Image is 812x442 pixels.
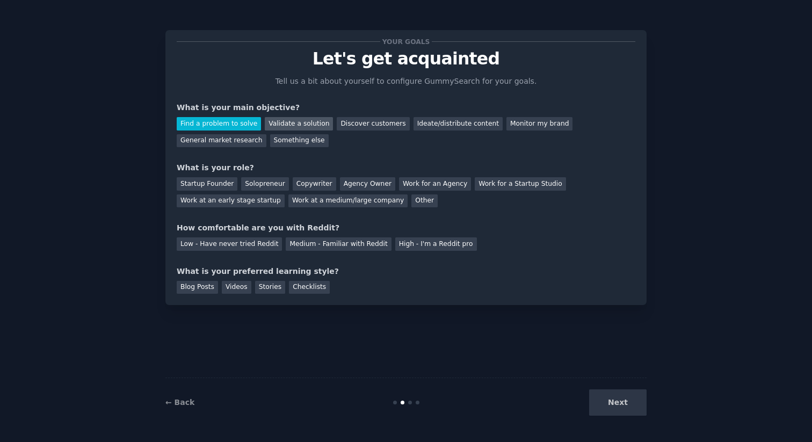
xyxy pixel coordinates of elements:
div: Solopreneur [241,177,288,191]
a: ← Back [165,398,194,407]
div: Work for a Startup Studio [475,177,565,191]
div: Discover customers [337,117,409,131]
div: Blog Posts [177,281,218,294]
div: What is your role? [177,162,635,173]
div: Low - Have never tried Reddit [177,237,282,251]
div: Work at a medium/large company [288,194,408,208]
div: General market research [177,134,266,148]
div: Ideate/distribute content [414,117,503,131]
div: Validate a solution [265,117,333,131]
p: Let's get acquainted [177,49,635,68]
div: How comfortable are you with Reddit? [177,222,635,234]
div: Monitor my brand [506,117,572,131]
div: Find a problem to solve [177,117,261,131]
div: Work at an early stage startup [177,194,285,208]
div: Copywriter [293,177,336,191]
div: Checklists [289,281,330,294]
div: Work for an Agency [399,177,471,191]
p: Tell us a bit about yourself to configure GummySearch for your goals. [271,76,541,87]
div: Other [411,194,438,208]
div: High - I'm a Reddit pro [395,237,477,251]
span: Your goals [380,36,432,47]
div: Agency Owner [340,177,395,191]
div: Startup Founder [177,177,237,191]
div: What is your main objective? [177,102,635,113]
div: Something else [270,134,329,148]
div: Videos [222,281,251,294]
div: Stories [255,281,285,294]
div: Medium - Familiar with Reddit [286,237,391,251]
div: What is your preferred learning style? [177,266,635,277]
